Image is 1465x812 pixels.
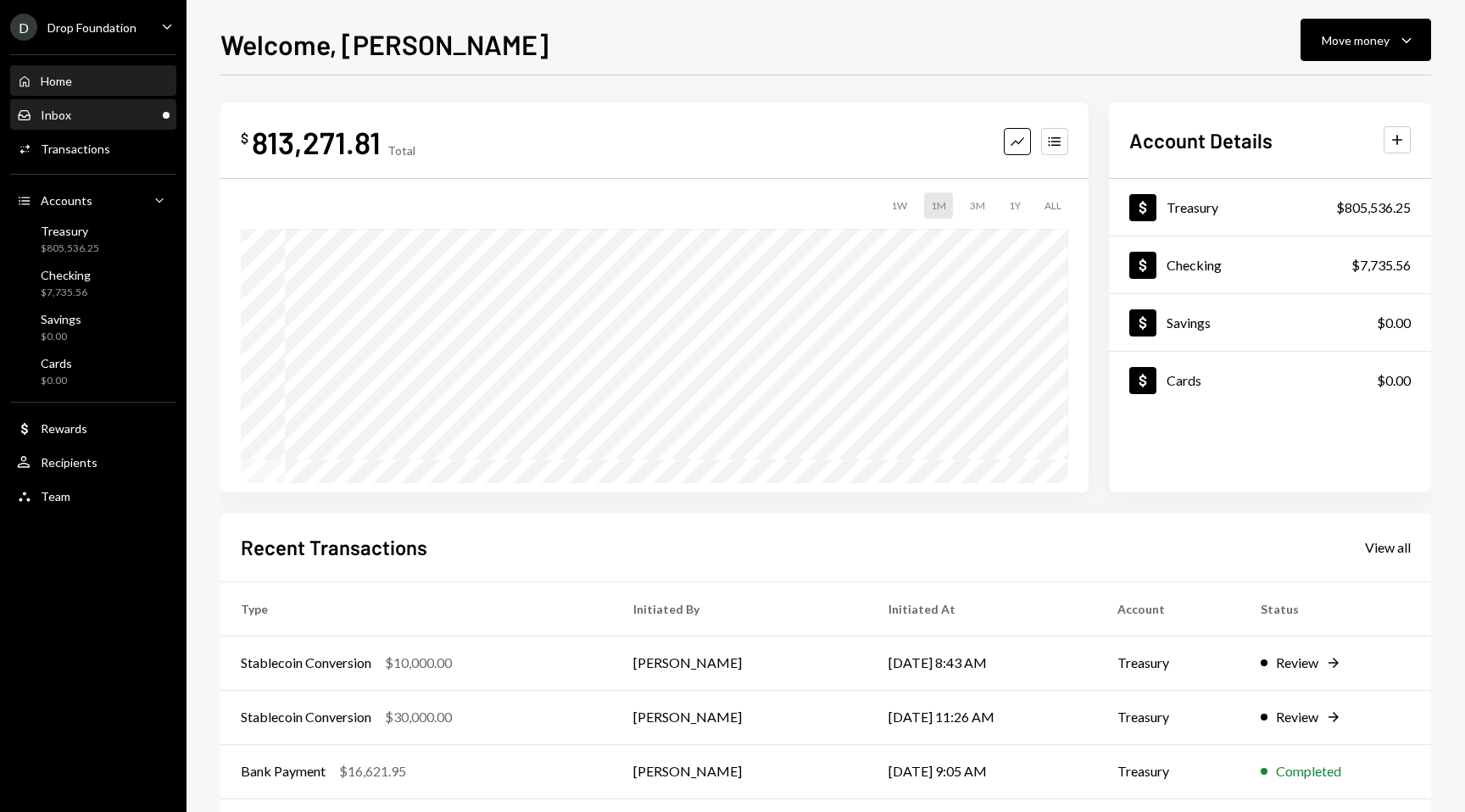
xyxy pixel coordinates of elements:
[41,286,91,300] div: $7,735.56
[10,133,176,164] a: Transactions
[385,707,452,727] div: $30,000.00
[387,143,415,158] div: Total
[868,636,1097,690] td: [DATE] 8:43 AM
[220,581,613,636] th: Type
[241,707,371,727] div: Stablecoin Conversion
[41,374,72,388] div: $0.00
[47,20,136,35] div: Drop Foundation
[1365,539,1411,556] div: View all
[385,653,452,673] div: $10,000.00
[241,761,326,781] div: Bank Payment
[10,185,176,215] a: Accounts
[41,74,72,88] div: Home
[41,193,92,208] div: Accounts
[241,533,427,561] h2: Recent Transactions
[868,690,1097,744] td: [DATE] 11:26 AM
[1109,352,1431,409] a: Cards$0.00
[1276,761,1341,781] div: Completed
[10,447,176,477] a: Recipients
[613,744,868,798] td: [PERSON_NAME]
[1109,236,1431,293] a: Checking$7,735.56
[10,481,176,511] a: Team
[10,65,176,96] a: Home
[10,14,37,41] div: D
[41,268,91,282] div: Checking
[41,455,97,470] div: Recipients
[10,351,176,392] a: Cards$0.00
[1240,581,1431,636] th: Status
[339,761,406,781] div: $16,621.95
[1109,294,1431,351] a: Savings$0.00
[1167,314,1211,331] div: Savings
[41,421,87,436] div: Rewards
[241,653,371,673] div: Stablecoin Conversion
[41,108,71,122] div: Inbox
[884,192,914,219] div: 1W
[1109,179,1431,236] a: Treasury$805,536.25
[41,356,72,370] div: Cards
[1167,257,1222,273] div: Checking
[868,581,1097,636] th: Initiated At
[613,581,868,636] th: Initiated By
[10,99,176,130] a: Inbox
[1336,197,1411,218] div: $805,536.25
[41,489,70,503] div: Team
[1038,192,1068,219] div: ALL
[1377,313,1411,333] div: $0.00
[241,130,248,147] div: $
[252,123,381,161] div: 813,271.81
[10,413,176,443] a: Rewards
[963,192,992,219] div: 3M
[868,744,1097,798] td: [DATE] 9:05 AM
[1351,255,1411,275] div: $7,735.56
[1097,581,1241,636] th: Account
[41,224,99,238] div: Treasury
[1129,126,1273,154] h2: Account Details
[1301,19,1431,61] button: Move money
[1365,537,1411,556] a: View all
[41,142,110,156] div: Transactions
[1097,744,1241,798] td: Treasury
[10,263,176,303] a: Checking$7,735.56
[1097,636,1241,690] td: Treasury
[220,27,549,61] h1: Welcome, [PERSON_NAME]
[1322,31,1390,49] div: Move money
[1276,707,1318,727] div: Review
[10,307,176,348] a: Savings$0.00
[613,636,868,690] td: [PERSON_NAME]
[1167,199,1218,215] div: Treasury
[924,192,953,219] div: 1M
[41,242,99,256] div: $805,536.25
[613,690,868,744] td: [PERSON_NAME]
[1377,370,1411,391] div: $0.00
[1276,653,1318,673] div: Review
[1002,192,1028,219] div: 1Y
[1167,372,1201,388] div: Cards
[1097,690,1241,744] td: Treasury
[41,330,81,344] div: $0.00
[41,312,81,326] div: Savings
[10,219,176,259] a: Treasury$805,536.25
